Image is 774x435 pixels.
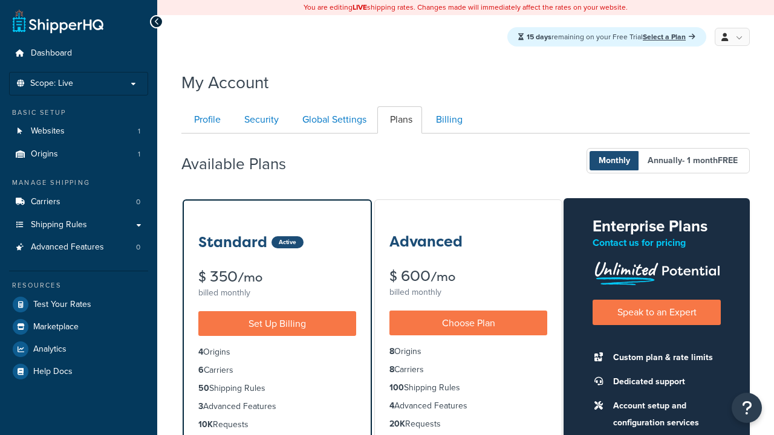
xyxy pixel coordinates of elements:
a: Carriers 0 [9,191,148,213]
li: Custom plan & rate limits [607,349,721,366]
h1: My Account [181,71,268,94]
li: Advanced Features [198,400,356,413]
strong: 6 [198,364,204,376]
li: Carriers [9,191,148,213]
a: Websites 1 [9,120,148,143]
a: Select a Plan [643,31,695,42]
li: Origins [198,346,356,359]
li: Carriers [198,364,356,377]
strong: 4 [389,399,394,412]
span: 0 [136,242,140,253]
div: Resources [9,280,148,291]
span: 0 [136,197,140,207]
a: Billing [423,106,472,134]
span: Help Docs [33,367,73,377]
h3: Standard [198,234,267,250]
li: Websites [9,120,148,143]
a: Marketplace [9,316,148,338]
b: FREE [718,154,738,167]
a: Profile [181,106,230,134]
a: Choose Plan [389,311,547,335]
div: billed monthly [198,285,356,301]
span: Dashboard [31,48,72,59]
span: Analytics [33,344,67,355]
div: Manage Shipping [9,178,148,188]
span: Marketplace [33,322,79,332]
li: Advanced Features [389,399,547,413]
div: $ 600 [389,269,547,284]
a: Plans [377,106,422,134]
a: Shipping Rules [9,214,148,236]
span: 1 [138,149,140,159]
strong: 15 days [527,31,551,42]
h2: Available Plans [181,155,304,173]
span: Origins [31,149,58,159]
li: Carriers [389,363,547,376]
a: Advanced Features 0 [9,236,148,259]
div: billed monthly [389,284,547,301]
strong: 3 [198,400,203,413]
img: Unlimited Potential [593,257,721,285]
strong: 8 [389,345,394,358]
div: remaining on your Free Trial [507,27,706,47]
a: Global Settings [290,106,376,134]
a: Help Docs [9,361,148,382]
li: Origins [9,143,148,166]
li: Dedicated support [607,373,721,390]
li: Requests [389,417,547,431]
a: Set Up Billing [198,311,356,336]
li: Shipping Rules [389,381,547,395]
small: /mo [238,269,262,286]
span: Websites [31,126,65,137]
li: Advanced Features [9,236,148,259]
span: Advanced Features [31,242,104,253]
a: Test Your Rates [9,294,148,315]
strong: 100 [389,381,404,394]
div: Basic Setup [9,108,148,118]
li: Requests [198,418,356,431]
a: Analytics [9,338,148,360]
h3: Advanced [389,234,463,250]
li: Account setup and configuration services [607,398,721,431]
button: Monthly Annually- 1 monthFREE [587,148,750,173]
a: Speak to an Expert [593,300,721,324]
h2: Enterprise Plans [593,217,721,235]
small: /mo [431,268,455,285]
span: Shipping Rules [31,220,87,230]
strong: 10K [198,418,213,431]
strong: 8 [389,363,394,376]
span: Annually [639,151,747,170]
div: $ 350 [198,269,356,285]
span: Monthly [590,151,639,170]
a: Security [232,106,288,134]
a: ShipperHQ Home [13,9,103,33]
span: Scope: Live [30,79,73,89]
li: Origins [389,345,547,358]
strong: 4 [198,346,203,358]
span: - 1 month [682,154,738,167]
p: Contact us for pricing [593,234,721,251]
strong: 20K [389,417,405,430]
li: Shipping Rules [198,382,356,395]
strong: 50 [198,382,209,395]
div: Active [272,236,304,248]
a: Dashboard [9,42,148,65]
span: 1 [138,126,140,137]
span: Carriers [31,197,60,207]
button: Open Resource Center [732,393,762,423]
a: Origins 1 [9,143,148,166]
b: LIVE [353,2,367,13]
span: Test Your Rates [33,300,91,310]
